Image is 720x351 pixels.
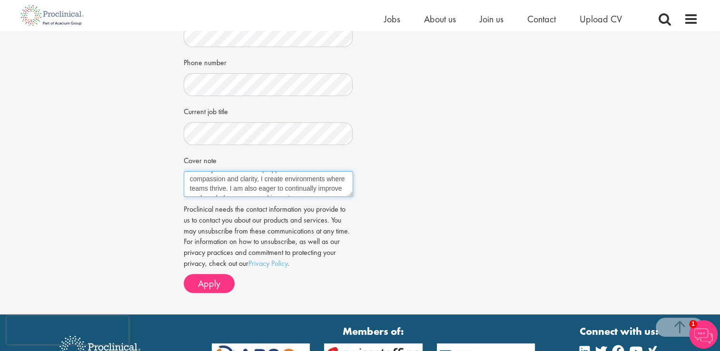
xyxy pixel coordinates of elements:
[184,54,227,68] label: Phone number
[384,13,400,25] a: Jobs
[212,324,535,339] strong: Members of:
[527,13,556,25] a: Contact
[689,320,718,349] img: Chatbot
[184,152,217,166] label: Cover note
[689,320,697,328] span: 1
[184,204,353,269] p: Proclinical needs the contact information you provide to us to contact you about our products and...
[580,13,622,25] a: Upload CV
[424,13,456,25] a: About us
[7,316,128,344] iframe: reCAPTCHA
[480,13,503,25] a: Join us
[248,258,287,268] a: Privacy Policy
[184,274,235,293] button: Apply
[184,103,228,117] label: Current job title
[198,277,220,290] span: Apply
[580,324,661,339] strong: Connect with us:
